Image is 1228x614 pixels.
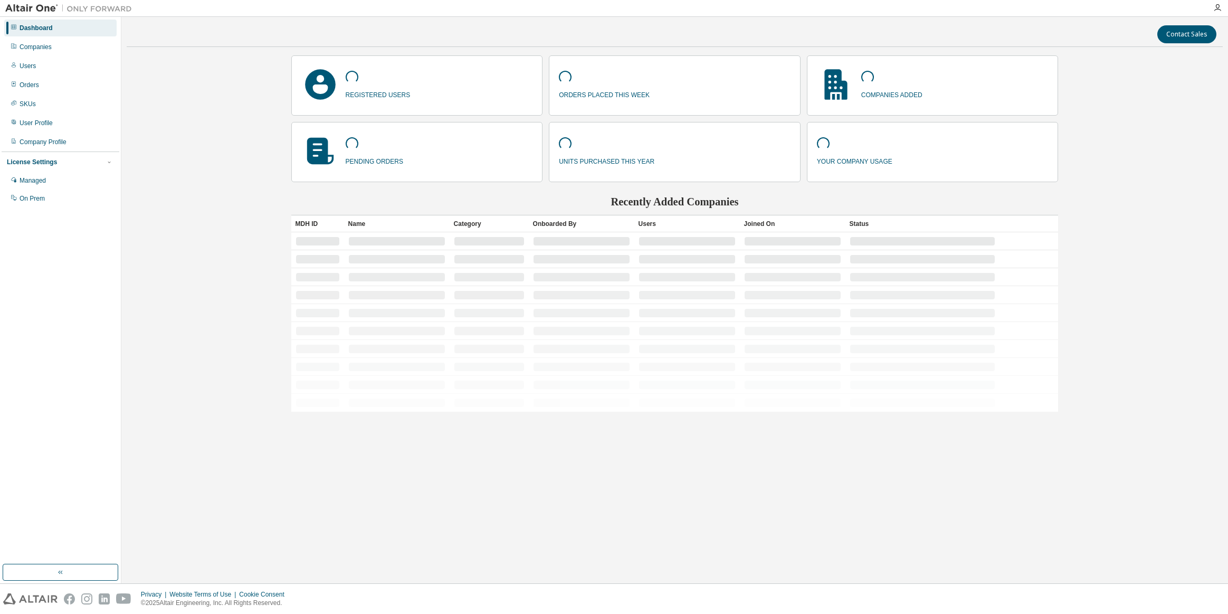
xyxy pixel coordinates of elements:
div: Managed [20,176,46,185]
div: Company Profile [20,138,66,146]
div: Users [639,215,736,232]
img: facebook.svg [64,593,75,604]
div: License Settings [7,158,57,166]
div: Cookie Consent [239,590,290,599]
button: Contact Sales [1157,25,1216,43]
h2: Recently Added Companies [291,195,1059,209]
img: Altair One [5,3,137,14]
div: Orders [20,81,39,89]
img: linkedin.svg [99,593,110,604]
div: SKUs [20,100,36,108]
div: Privacy [141,590,169,599]
div: Category [454,215,525,232]
div: Companies [20,43,52,51]
div: Status [850,215,995,232]
p: © 2025 Altair Engineering, Inc. All Rights Reserved. [141,599,291,608]
p: orders placed this week [559,88,650,100]
div: Onboarded By [533,215,630,232]
div: Dashboard [20,24,53,32]
div: MDH ID [296,215,340,232]
p: registered users [346,88,411,100]
img: altair_logo.svg [3,593,58,604]
div: Website Terms of Use [169,590,239,599]
p: pending orders [346,154,403,166]
div: On Prem [20,194,45,203]
div: Name [348,215,445,232]
div: Joined On [744,215,841,232]
p: units purchased this year [559,154,654,166]
div: Users [20,62,36,70]
div: User Profile [20,119,53,127]
img: instagram.svg [81,593,92,604]
img: youtube.svg [116,593,131,604]
p: companies added [861,88,922,100]
p: your company usage [817,154,892,166]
